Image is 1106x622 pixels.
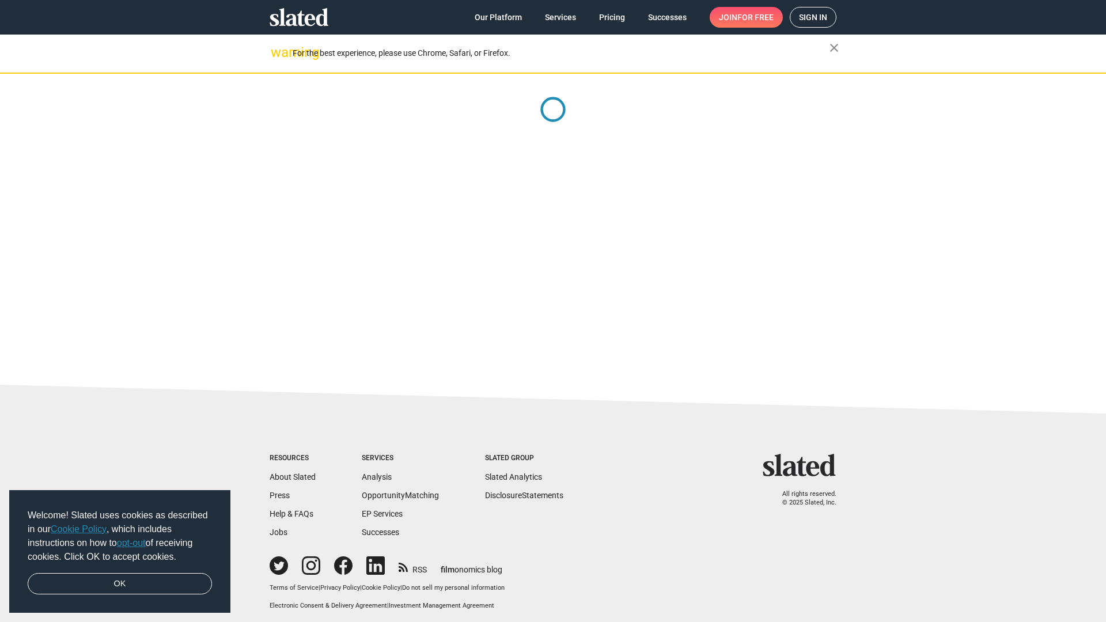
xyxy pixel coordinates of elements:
[536,7,585,28] a: Services
[790,7,836,28] a: Sign in
[545,7,576,28] span: Services
[648,7,687,28] span: Successes
[360,584,362,591] span: |
[270,491,290,500] a: Press
[400,584,402,591] span: |
[28,573,212,595] a: dismiss cookie message
[362,528,399,537] a: Successes
[320,584,360,591] a: Privacy Policy
[270,472,316,481] a: About Slated
[485,454,563,463] div: Slated Group
[719,7,774,28] span: Join
[270,454,316,463] div: Resources
[28,509,212,564] span: Welcome! Slated uses cookies as described in our , which includes instructions on how to of recei...
[362,454,439,463] div: Services
[402,584,505,593] button: Do not sell my personal information
[271,45,285,59] mat-icon: warning
[639,7,696,28] a: Successes
[441,565,454,574] span: film
[475,7,522,28] span: Our Platform
[485,491,563,500] a: DisclosureStatements
[270,509,313,518] a: Help & FAQs
[389,602,494,609] a: Investment Management Agreement
[362,491,439,500] a: OpportunityMatching
[117,538,146,548] a: opt-out
[827,41,841,55] mat-icon: close
[362,584,400,591] a: Cookie Policy
[387,602,389,609] span: |
[270,602,387,609] a: Electronic Consent & Delivery Agreement
[293,45,829,61] div: For the best experience, please use Chrome, Safari, or Firefox.
[51,524,107,534] a: Cookie Policy
[362,509,403,518] a: EP Services
[770,490,836,507] p: All rights reserved. © 2025 Slated, Inc.
[362,472,392,481] a: Analysis
[485,472,542,481] a: Slated Analytics
[270,528,287,537] a: Jobs
[465,7,531,28] a: Our Platform
[441,555,502,575] a: filmonomics blog
[799,7,827,27] span: Sign in
[599,7,625,28] span: Pricing
[270,584,319,591] a: Terms of Service
[590,7,634,28] a: Pricing
[399,557,427,575] a: RSS
[319,584,320,591] span: |
[737,7,774,28] span: for free
[710,7,783,28] a: Joinfor free
[9,490,230,613] div: cookieconsent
